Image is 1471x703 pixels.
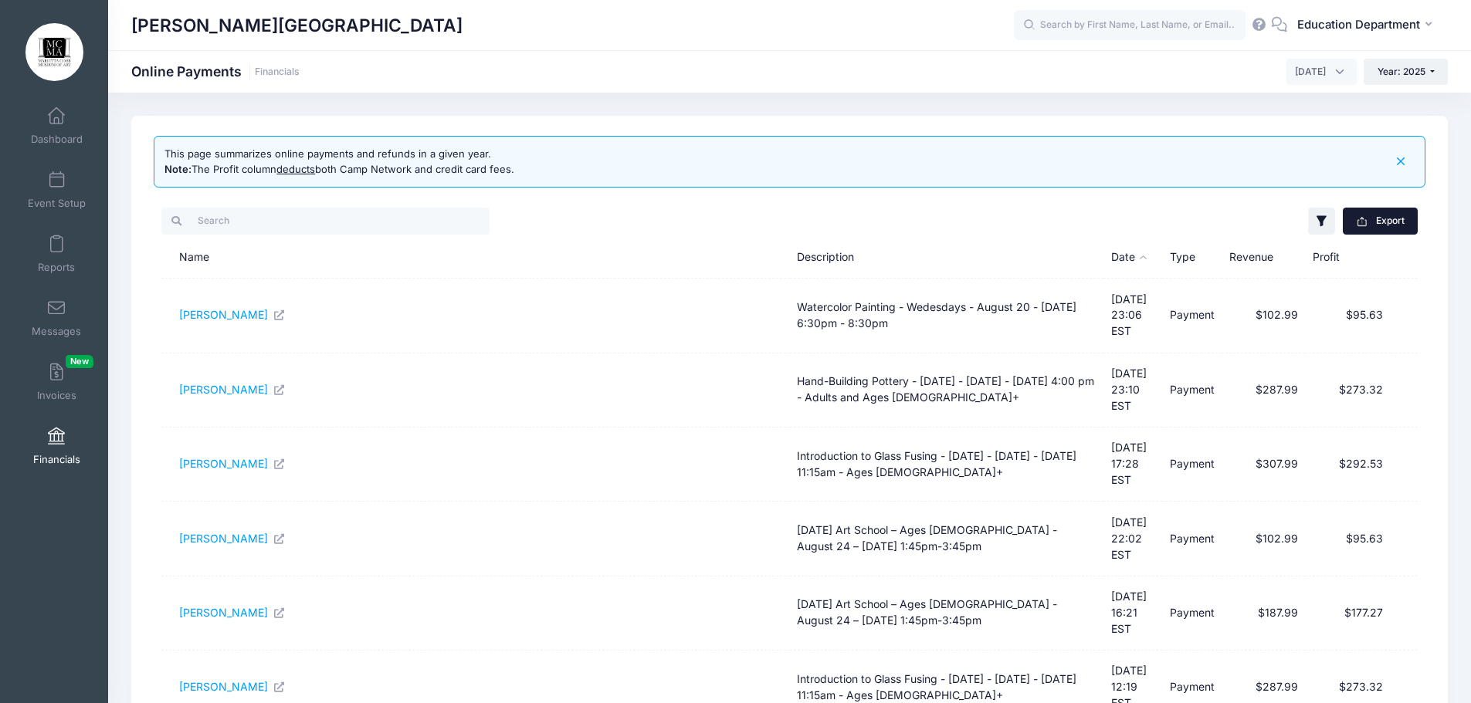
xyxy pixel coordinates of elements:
[790,428,1104,502] td: Introduction to Glass Fusing - [DATE] - [DATE] - [DATE] 11:15am - Ages [DEMOGRAPHIC_DATA]+
[276,163,315,175] u: deducts
[790,279,1104,353] td: Watercolor Painting - Wedesdays - August 20 - [DATE] 6:30pm - 8:30pm
[20,163,93,217] a: Event Setup
[1162,576,1222,651] td: Payment
[1305,502,1390,576] td: $95.63
[1222,237,1305,279] th: Revenue: activate to sort column ascending
[20,99,93,153] a: Dashboard
[179,680,286,693] a: [PERSON_NAME]
[1297,16,1420,33] span: Education Department
[1305,576,1390,651] td: $177.27
[1162,502,1222,576] td: Payment
[255,66,300,78] a: Financials
[1222,428,1305,502] td: $307.99
[161,208,490,234] input: Search
[1103,428,1162,502] td: [DATE] 17:28 EST
[131,63,300,79] h1: Online Payments
[161,237,789,279] th: Name: activate to sort column ascending
[1014,10,1246,41] input: Search by First Name, Last Name, or Email...
[1305,279,1390,353] td: $95.63
[1305,353,1390,428] td: $273.32
[1103,502,1162,576] td: [DATE] 22:02 EST
[164,163,192,175] b: Note:
[25,23,83,81] img: Marietta Cobb Museum of Art
[179,532,286,545] a: [PERSON_NAME]
[790,353,1104,428] td: Hand-Building Pottery - [DATE] - [DATE] - [DATE] 4:00 pm - Adults and Ages [DEMOGRAPHIC_DATA]+
[790,237,1104,279] th: Description: activate to sort column ascending
[20,419,93,473] a: Financials
[1305,237,1390,279] th: Profit: activate to sort column ascending
[1222,353,1305,428] td: $287.99
[164,147,514,177] div: This page summarizes online payments and refunds in a given year. The Profit column both Camp Net...
[1103,279,1162,353] td: [DATE] 23:06 EST
[33,453,80,466] span: Financials
[1222,279,1305,353] td: $102.99
[20,291,93,345] a: Messages
[1222,502,1305,576] td: $102.99
[1162,279,1222,353] td: Payment
[1378,66,1425,77] span: Year: 2025
[38,261,75,274] span: Reports
[1364,59,1448,85] button: Year: 2025
[179,457,286,470] a: [PERSON_NAME]
[1162,353,1222,428] td: Payment
[1162,237,1222,279] th: Type: activate to sort column ascending
[790,576,1104,651] td: [DATE] Art School – Ages [DEMOGRAPHIC_DATA] - August 24 – [DATE] 1:45pm-3:45pm
[1103,237,1162,279] th: Date: activate to sort column descending
[179,308,286,321] a: [PERSON_NAME]
[1103,353,1162,428] td: [DATE] 23:10 EST
[790,502,1104,576] td: [DATE] Art School – Ages [DEMOGRAPHIC_DATA] - August 24 – [DATE] 1:45pm-3:45pm
[1286,59,1357,85] span: August 2025
[1103,576,1162,651] td: [DATE] 16:21 EST
[28,197,86,210] span: Event Setup
[1305,428,1390,502] td: $292.53
[37,389,76,402] span: Invoices
[179,606,286,619] a: [PERSON_NAME]
[1287,8,1448,43] button: Education Department
[1295,65,1326,79] span: August 2025
[179,383,286,396] a: [PERSON_NAME]
[1222,576,1305,651] td: $187.99
[31,133,83,146] span: Dashboard
[20,355,93,409] a: InvoicesNew
[32,325,81,338] span: Messages
[66,355,93,368] span: New
[1343,208,1418,234] button: Export
[131,8,463,43] h1: [PERSON_NAME][GEOGRAPHIC_DATA]
[1162,428,1222,502] td: Payment
[20,227,93,281] a: Reports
